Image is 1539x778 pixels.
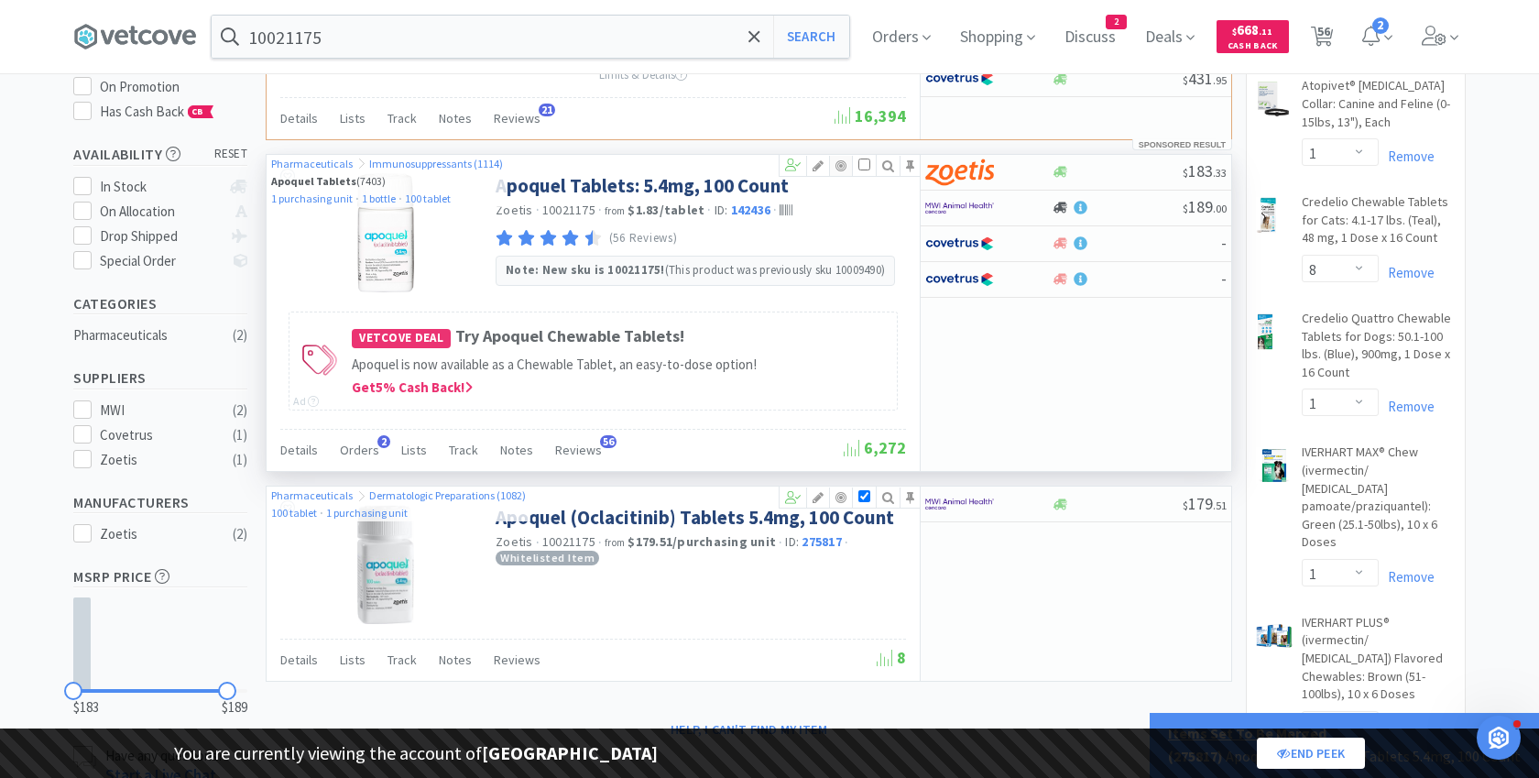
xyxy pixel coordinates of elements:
h5: Suppliers [73,367,247,389]
p: (56 Reviews) [609,229,678,248]
span: $189 [222,696,247,718]
span: 16,394 [835,105,906,126]
div: ( 2 ) [233,324,247,346]
div: ( 2 ) [233,523,247,545]
span: · [320,506,323,520]
img: 77fca1acd8b6420a9015268ca798ef17_1.png [925,266,994,293]
span: 56 [600,435,617,448]
span: 2 [1372,17,1389,34]
span: · [779,534,782,551]
span: 21 [539,104,555,116]
a: Zoetis [496,533,533,550]
a: Remove [1379,398,1435,415]
span: · [398,192,402,205]
span: $183 [73,696,99,718]
span: Has Cash Back [100,103,214,120]
h4: Try Apoquel Chewable Tablets! [352,323,888,350]
span: - [1221,268,1227,289]
a: Pharmaceuticals [271,488,355,502]
span: . 00 [1213,202,1227,215]
span: Lists [340,110,366,126]
span: · [536,202,540,218]
span: Cash Back [1228,41,1278,53]
span: 6,272 [844,437,906,458]
img: 0d438ada7fe84402947888c594a08568_264449.png [1256,447,1293,484]
a: Zoetis [496,202,533,218]
div: ( 1 ) [233,424,247,446]
span: 668 [1232,21,1272,38]
span: Details [280,652,318,668]
span: from [605,204,625,217]
a: 100 tablet [405,192,451,205]
iframe: Intercom live chat [1477,716,1521,760]
span: 10021175 [542,533,595,550]
span: $ [1183,73,1188,87]
strong: [GEOGRAPHIC_DATA] [482,741,658,764]
h5: Manufacturers [73,492,247,513]
a: Immunosuppressants (1114) [369,157,503,170]
span: Track [387,652,417,668]
span: Orders [340,442,379,458]
span: $ [1183,499,1188,512]
img: 77fca1acd8b6420a9015268ca798ef17_1.png [925,65,994,93]
a: Apoquel (Oclacitinib) Tablets 5.4mg, 100 Count [496,505,894,530]
a: Apoquel Tablets: 5.4mg, 100 Count [496,173,789,198]
span: . 11 [1259,26,1272,38]
div: Drop Shipped [100,225,222,247]
span: 189 [1183,196,1227,217]
div: MWI [100,400,213,422]
span: Limits & Details [599,67,687,82]
a: Remove [1379,264,1435,281]
span: 183 [1183,160,1227,181]
div: On Promotion [100,76,248,98]
span: Vetcove Deal [352,329,451,348]
span: Track [387,110,417,126]
img: f6b2451649754179b5b4e0c70c3f7cb0_2.png [925,194,994,222]
div: Covetrus [100,424,213,446]
p: You are currently viewing the account of [174,739,658,768]
div: Zoetis [100,449,213,471]
span: 2 [377,435,390,448]
a: 1 purchasing unit [326,506,408,520]
span: Track [449,442,478,458]
span: 275817 [802,533,842,550]
img: a673e5ab4e5e497494167fe422e9a3ab.png [925,159,994,186]
img: eec9dae82df94063abc5dd067415c917_544088.png [1256,81,1291,117]
span: 2 [1107,16,1126,28]
span: Reviews [494,110,540,126]
span: Notes [439,652,472,668]
img: 13836f3bd1a74e34985160505e7f3f38_239302.jpeg [357,173,414,292]
a: 56 [1304,31,1341,48]
span: 142436 [731,202,771,218]
img: 77fca1acd8b6420a9015268ca798ef17_1.png [925,230,994,258]
span: · [355,192,359,205]
span: Notes [500,442,533,458]
span: - [1221,232,1227,253]
div: Ad [293,392,319,410]
span: Reviews [494,652,540,668]
span: Reviews [555,442,602,458]
span: · [773,202,777,218]
span: · [598,202,602,218]
span: Notes [439,110,472,126]
span: · [845,534,848,551]
div: Sponsored Result [1132,139,1232,150]
span: 431 [1183,68,1227,89]
a: Pharmaceuticals [271,157,355,170]
div: ( 1 ) [233,449,247,471]
span: Lists [401,442,427,458]
div: Zoetis [100,523,213,545]
p: Apoquel is now available as a Chewable Tablet, an easy-to-dose option! [352,354,888,376]
a: IVERHART MAX® Chew (ivermectin/ [MEDICAL_DATA] pamoate/praziquantel): Green (25.1-50lbs), 10 x 6 ... [1302,444,1456,559]
img: 7220d567ea3747d4a47ed9a587d8aa96_416228.png [1256,197,1278,234]
span: $ [1183,202,1188,215]
img: 97cffe223b274eeabc354e1af5124901_682399.png [357,505,415,624]
strong: Note: New sku is 10021175! [506,262,665,278]
span: ID: [715,202,771,218]
a: Dermatologic Preparations (1082) [369,488,526,502]
span: . 33 [1213,166,1227,180]
a: End Peek [1257,738,1365,769]
h5: Items Set To Be Merged [1168,722,1521,746]
div: Special Order [100,250,222,272]
strong: Apoquel Tablets [271,174,356,188]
